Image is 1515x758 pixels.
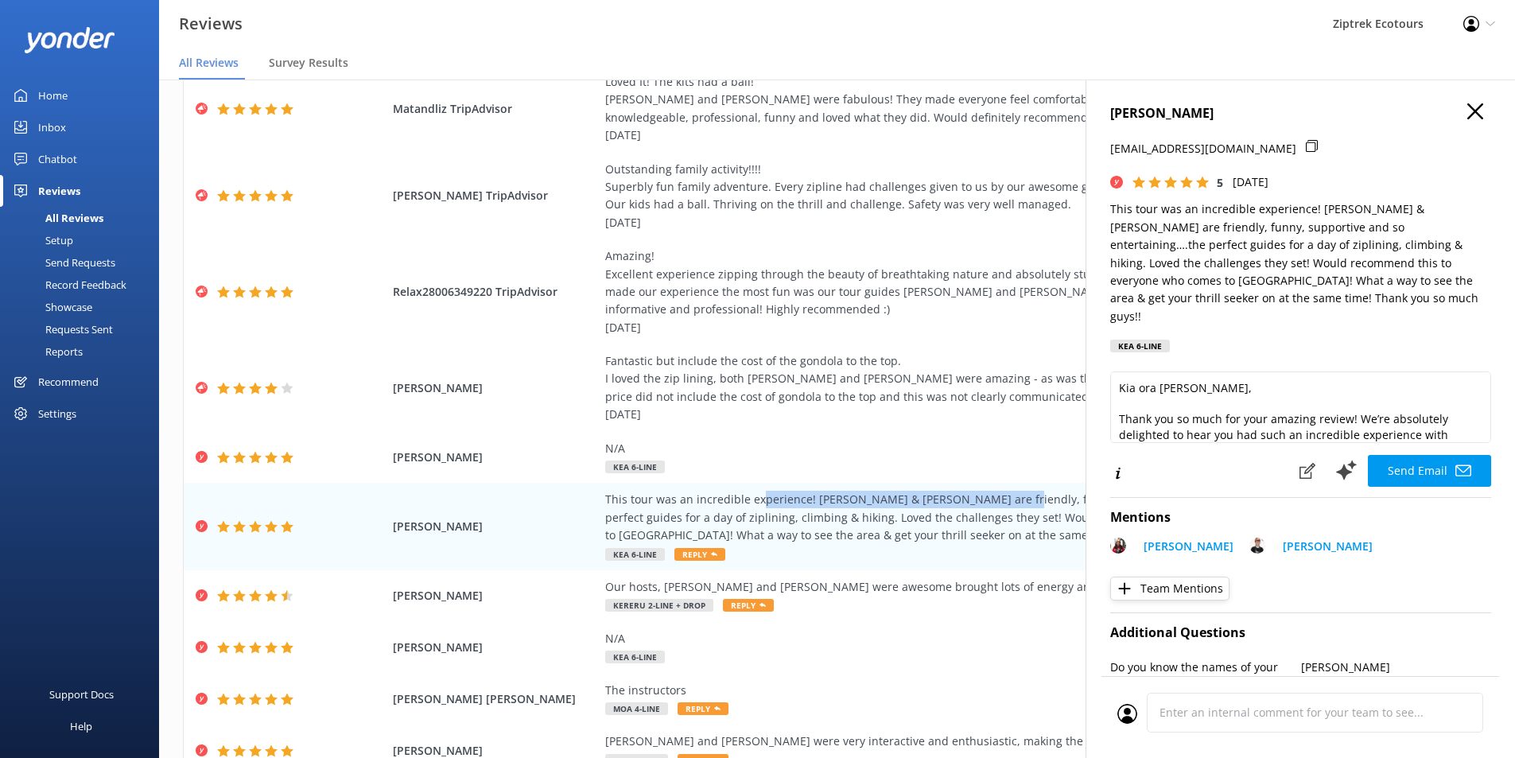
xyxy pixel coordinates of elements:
img: yonder-white-logo.png [24,27,115,53]
a: Requests Sent [10,318,159,340]
a: Reports [10,340,159,363]
a: Showcase [10,296,159,318]
img: 60-1750636364.JPG [1110,538,1126,554]
span: Survey Results [269,55,348,71]
span: All Reviews [179,55,239,71]
span: 5 [1217,175,1223,190]
button: Close [1467,103,1483,121]
div: Requests Sent [10,318,113,340]
div: Reports [10,340,83,363]
div: [PERSON_NAME] and [PERSON_NAME] were very interactive and enthusiastic, making the experience a 1... [605,733,1329,750]
p: Do you know the names of your guides? If so, please specify below [1110,659,1301,694]
div: Home [38,80,68,111]
button: Team Mentions [1110,577,1229,601]
span: Moa 4-Line [605,702,668,715]
a: Send Requests [10,251,159,274]
img: user_profile.svg [1117,704,1137,724]
p: [PERSON_NAME] [1144,538,1233,555]
span: Kea 6-Line [605,461,665,473]
a: Record Feedback [10,274,159,296]
span: Reply [674,548,725,561]
span: [PERSON_NAME] [393,518,598,535]
span: [PERSON_NAME] [393,587,598,604]
a: All Reviews [10,207,159,229]
a: [PERSON_NAME] [1275,538,1373,559]
span: Relax28006349220 TripAdvisor [393,283,598,301]
div: N/A [605,630,1329,647]
button: Send Email [1368,455,1491,487]
img: 60-1745797941.JPG [1249,538,1265,554]
p: [DATE] [1233,173,1268,191]
span: [PERSON_NAME] [393,379,598,397]
span: [PERSON_NAME] TripAdvisor [393,187,598,204]
div: Send Requests [10,251,115,274]
div: Outstanding family activity!!!! Superbly fun family adventure. Every zipline had challenges given... [605,161,1329,232]
div: Reviews [38,175,80,207]
div: N/A [605,440,1329,457]
div: Kea 6-Line [1110,340,1170,352]
p: [PERSON_NAME] [1283,538,1373,555]
div: Recommend [38,366,99,398]
span: [PERSON_NAME] [PERSON_NAME] [393,690,598,708]
span: [PERSON_NAME] [393,639,598,656]
p: [PERSON_NAME] [1301,659,1492,676]
div: Chatbot [38,143,77,175]
span: Reply [723,599,774,612]
span: Reply [678,702,728,715]
div: Fantastic but include the cost of the gondola to the top. I loved the zip lining, both [PERSON_NA... [605,352,1329,424]
div: Loved It! The kits had a ball! [PERSON_NAME] and [PERSON_NAME] were fabulous! They made everyone ... [605,73,1329,145]
div: Record Feedback [10,274,126,296]
div: Help [70,710,92,742]
div: Setup [10,229,73,251]
h4: [PERSON_NAME] [1110,103,1491,124]
div: The instructors [605,682,1329,699]
span: Matandliz TripAdvisor [393,100,598,118]
span: Kea 6-Line [605,651,665,663]
span: [PERSON_NAME] [393,449,598,466]
p: [EMAIL_ADDRESS][DOMAIN_NAME] [1110,140,1296,157]
p: This tour was an incredible experience! [PERSON_NAME] & [PERSON_NAME] are friendly, funny, suppor... [1110,200,1491,325]
a: Setup [10,229,159,251]
div: This tour was an incredible experience! [PERSON_NAME] & [PERSON_NAME] are friendly, funny, suppor... [605,491,1329,544]
h4: Additional Questions [1110,623,1491,643]
div: Amazing! Excellent experience zipping through the beauty of breathtaking nature and absolutely st... [605,247,1329,336]
div: Settings [38,398,76,430]
span: Kereru 2-Line + Drop [605,599,713,612]
div: Inbox [38,111,66,143]
a: [PERSON_NAME] [1136,538,1233,559]
textarea: Kia ora [PERSON_NAME], Thank you so much for your amazing review! We’re absolutely delighted to h... [1110,371,1491,443]
div: Our hosts, [PERSON_NAME] and [PERSON_NAME] were awesome brought lots of energy and made the exper... [605,578,1329,596]
div: All Reviews [10,207,103,229]
h4: Mentions [1110,507,1491,528]
div: Showcase [10,296,92,318]
span: Kea 6-Line [605,548,665,561]
div: Support Docs [49,678,114,710]
h3: Reviews [179,11,243,37]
